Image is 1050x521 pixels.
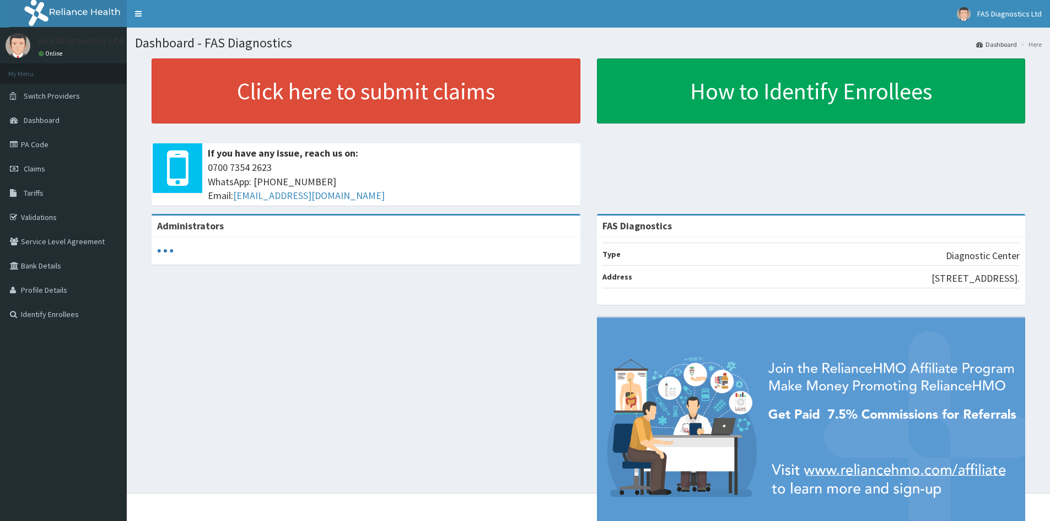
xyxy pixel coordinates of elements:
p: [STREET_ADDRESS]. [931,271,1020,286]
a: How to Identify Enrollees [597,58,1026,123]
a: Dashboard [976,40,1017,49]
p: FAS Diagnostics Ltd [39,36,123,46]
img: User Image [957,7,971,21]
a: Click here to submit claims [152,58,580,123]
span: FAS Diagnostics Ltd [977,9,1042,19]
svg: audio-loading [157,243,174,259]
b: If you have any issue, reach us on: [208,147,358,159]
strong: FAS Diagnostics [602,219,672,232]
span: Tariffs [24,188,44,198]
img: User Image [6,33,30,58]
span: Claims [24,164,45,174]
li: Here [1018,40,1042,49]
span: 0700 7354 2623 WhatsApp: [PHONE_NUMBER] Email: [208,160,575,203]
h1: Dashboard - FAS Diagnostics [135,36,1042,50]
span: Dashboard [24,115,60,125]
b: Type [602,249,621,259]
a: [EMAIL_ADDRESS][DOMAIN_NAME] [233,189,385,202]
span: Switch Providers [24,91,80,101]
b: Address [602,272,632,282]
p: Diagnostic Center [946,249,1020,263]
a: Online [39,50,65,57]
b: Administrators [157,219,224,232]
